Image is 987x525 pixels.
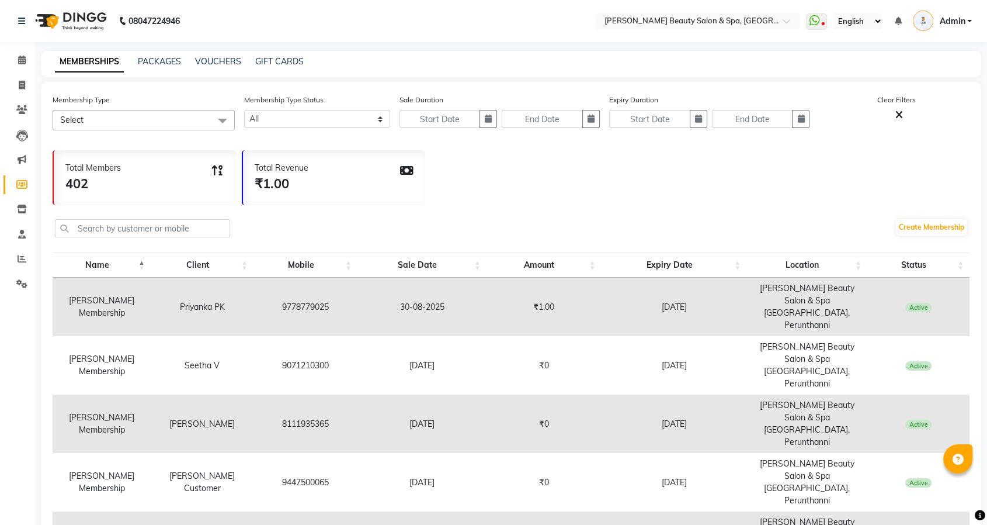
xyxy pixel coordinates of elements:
td: [PERSON_NAME] Beauty Salon & Spa [GEOGRAPHIC_DATA], Perunthanni [746,453,867,512]
a: VOUCHERS [195,56,241,67]
td: [DATE] [602,453,746,512]
td: [PERSON_NAME] [151,395,253,453]
div: Total Revenue [255,162,308,174]
label: Expiry Duration [609,95,658,105]
a: MEMBERSHIPS [55,51,124,72]
td: 9447500065 [253,453,357,512]
td: ₹0 [486,336,602,395]
span: Active [905,361,932,371]
b: 08047224946 [128,5,180,37]
div: ₹1.00 [255,174,308,194]
img: Admin [913,11,933,31]
td: ₹0 [486,453,602,512]
input: Start Date [399,110,481,128]
label: Clear Filters [877,95,916,105]
input: End Date [712,110,793,128]
div: 402 [65,174,121,194]
th: Amount: activate to sort column ascending [486,253,602,278]
label: Sale Duration [399,95,443,105]
td: [DATE] [602,278,746,336]
td: [PERSON_NAME] Membership [53,395,151,453]
th: Status: activate to sort column ascending [867,253,969,278]
td: [PERSON_NAME] Beauty Salon & Spa [GEOGRAPHIC_DATA], Perunthanni [746,395,867,453]
th: Location: activate to sort column ascending [746,253,867,278]
a: PACKAGES [138,56,181,67]
input: Start Date [609,110,690,128]
td: [DATE] [602,336,746,395]
span: Select [60,115,84,125]
td: [PERSON_NAME] Membership [53,336,151,395]
td: [PERSON_NAME] Membership [53,278,151,336]
div: Total Members [65,162,121,174]
td: [PERSON_NAME] Customer [151,453,253,512]
input: End Date [502,110,583,128]
span: Active [905,303,932,312]
td: ₹0 [486,395,602,453]
img: logo [30,5,110,37]
td: 8111935365 [253,395,357,453]
td: [DATE] [357,336,486,395]
td: [PERSON_NAME] Beauty Salon & Spa [GEOGRAPHIC_DATA], Perunthanni [746,278,867,336]
th: Client: activate to sort column ascending [151,253,253,278]
a: GIFT CARDS [255,56,304,67]
th: Mobile: activate to sort column ascending [253,253,357,278]
td: 30-08-2025 [357,278,486,336]
td: [DATE] [602,395,746,453]
td: [DATE] [357,453,486,512]
td: [PERSON_NAME] Beauty Salon & Spa [GEOGRAPHIC_DATA], Perunthanni [746,336,867,395]
input: Search by customer or mobile [55,219,230,237]
td: [PERSON_NAME] Membership [53,453,151,512]
span: Active [905,420,932,429]
span: Admin [939,15,965,27]
td: 9071210300 [253,336,357,395]
a: Create Membership [896,219,967,236]
td: Priyanka PK [151,278,253,336]
span: Active [905,478,932,488]
td: 9778779025 [253,278,357,336]
label: Membership Type [53,95,110,105]
td: ₹1.00 [486,278,602,336]
th: Sale Date: activate to sort column ascending [357,253,486,278]
th: Name: activate to sort column descending [53,253,151,278]
td: Seetha V [151,336,253,395]
td: [DATE] [357,395,486,453]
label: Membership Type Status [244,95,324,105]
th: Expiry Date: activate to sort column ascending [602,253,746,278]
